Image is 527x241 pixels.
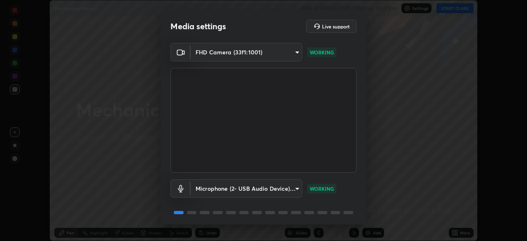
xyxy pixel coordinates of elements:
[310,49,334,56] p: WORKING
[191,179,302,198] div: FHD Camera (33f1:1001)
[322,24,350,29] h5: Live support
[191,43,302,61] div: FHD Camera (33f1:1001)
[170,21,226,32] h2: Media settings
[310,185,334,192] p: WORKING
